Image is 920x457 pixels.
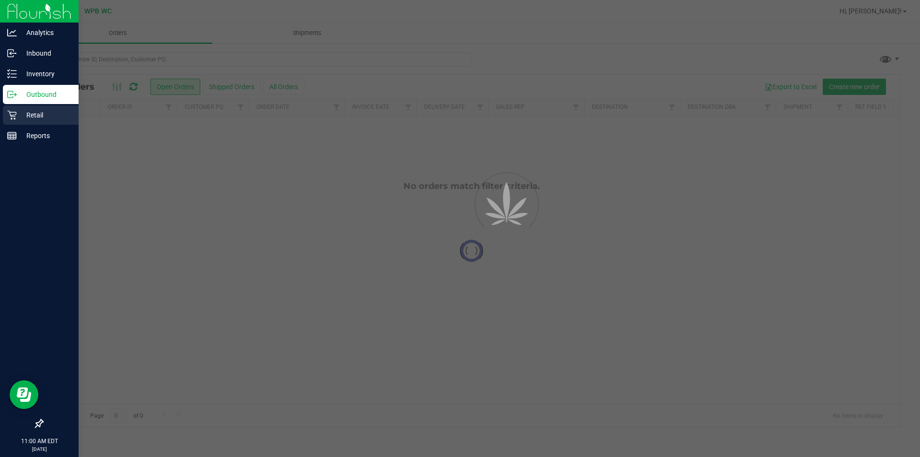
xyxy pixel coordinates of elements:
[17,27,74,38] p: Analytics
[17,130,74,141] p: Reports
[7,69,17,79] inline-svg: Inventory
[7,90,17,99] inline-svg: Outbound
[7,131,17,141] inline-svg: Reports
[17,68,74,80] p: Inventory
[7,110,17,120] inline-svg: Retail
[7,28,17,37] inline-svg: Analytics
[4,445,74,453] p: [DATE]
[17,47,74,59] p: Inbound
[17,109,74,121] p: Retail
[17,89,74,100] p: Outbound
[10,380,38,409] iframe: Resource center
[7,48,17,58] inline-svg: Inbound
[4,437,74,445] p: 11:00 AM EDT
